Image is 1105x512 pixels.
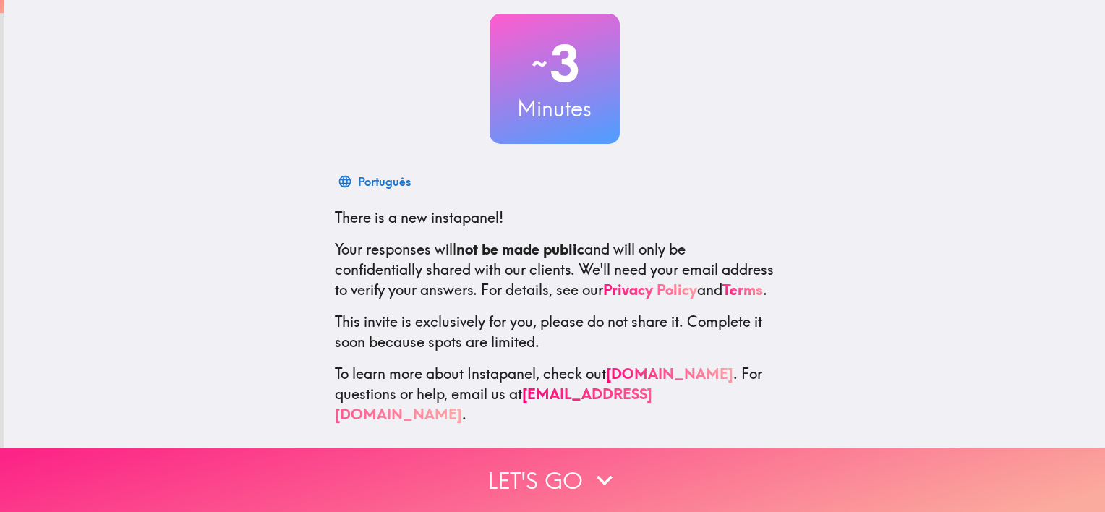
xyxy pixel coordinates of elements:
[490,34,620,93] h2: 3
[456,240,584,258] b: not be made public
[490,93,620,124] h3: Minutes
[603,281,697,299] a: Privacy Policy
[529,42,550,85] span: ~
[335,364,775,424] p: To learn more about Instapanel, check out . For questions or help, email us at .
[606,364,733,383] a: [DOMAIN_NAME]
[335,385,652,423] a: [EMAIL_ADDRESS][DOMAIN_NAME]
[335,239,775,300] p: Your responses will and will only be confidentially shared with our clients. We'll need your emai...
[335,167,417,196] button: Português
[335,208,503,226] span: There is a new instapanel!
[358,171,411,192] div: Português
[335,312,775,352] p: This invite is exclusively for you, please do not share it. Complete it soon because spots are li...
[722,281,763,299] a: Terms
